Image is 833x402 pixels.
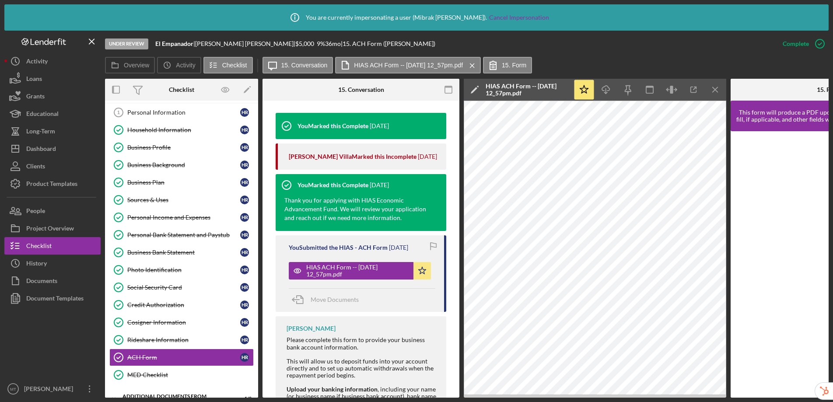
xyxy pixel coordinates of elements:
button: MT[PERSON_NAME] [4,380,101,398]
div: ACH Form [127,354,240,361]
a: Business Bank StatementHR [109,244,254,261]
a: MED Checklist [109,366,254,384]
button: Move Documents [289,289,367,311]
span: $5,000 [295,40,314,47]
div: Under Review [105,38,148,49]
div: You Marked this Complete [297,182,368,189]
a: Checklist [4,237,101,255]
div: Credit Authorization [127,301,240,308]
label: Overview [124,62,149,69]
label: Checklist [222,62,247,69]
a: ACH FormHR [109,349,254,366]
div: [PERSON_NAME] [287,325,336,332]
tspan: 1 [117,110,120,115]
div: | [155,40,195,47]
button: 15. Conversation [262,57,333,73]
a: Business BackgroundHR [109,156,254,174]
a: Sources & UsesHR [109,191,254,209]
b: El Empanador [155,40,193,47]
div: Personal Bank Statement and Paystub [127,231,240,238]
a: 1Personal InformationHR [109,104,254,121]
label: 15. Form [502,62,526,69]
div: MED Checklist [127,371,253,378]
a: Business ProfileHR [109,139,254,156]
div: You Submitted the HIAS - ACH Form [289,244,388,251]
div: H R [240,161,249,169]
time: 2025-04-02 16:58 [389,244,408,251]
div: H R [240,336,249,344]
a: Photo IdentificationHR [109,261,254,279]
button: Documents [4,272,101,290]
div: Business Background [127,161,240,168]
div: HIAS ACH Form -- [DATE] 12_57pm.pdf [486,83,569,97]
div: Document Templates [26,290,84,309]
div: 15. Conversation [338,86,384,93]
div: | 15. ACH Form ([PERSON_NAME]) [341,40,435,47]
text: MT [10,387,16,392]
div: H R [240,301,249,309]
div: History [26,255,47,274]
time: 2025-08-15 14:51 [418,153,437,160]
a: Personal Bank Statement and PaystubHR [109,226,254,244]
a: Business PlanHR [109,174,254,191]
button: Overview [105,57,155,73]
div: [PERSON_NAME] [PERSON_NAME] | [195,40,295,47]
div: H R [240,248,249,257]
div: H R [240,108,249,117]
div: Personal Information [127,109,240,116]
div: H R [240,178,249,187]
div: Cosigner Information [127,319,240,326]
div: Checklist [169,86,194,93]
a: Household InformationHR [109,121,254,139]
a: Credit AuthorizationHR [109,296,254,314]
button: HIAS ACH Form -- [DATE] 12_57pm.pdf [335,57,481,73]
div: Checklist [26,237,52,257]
strong: Upload your banking information [287,385,378,393]
div: Business Plan [127,179,240,186]
a: Personal Income and ExpensesHR [109,209,254,226]
button: History [4,255,101,272]
div: 1 / 2 [236,396,252,401]
div: Household Information [127,126,240,133]
button: Document Templates [4,290,101,307]
time: 2025-08-23 02:27 [370,122,389,129]
div: [PERSON_NAME] [22,380,79,400]
div: Business Profile [127,144,240,151]
div: Documents [26,272,57,292]
label: Activity [176,62,195,69]
button: Complete [774,35,829,52]
div: [PERSON_NAME] Villa Marked this Incomplete [289,153,416,160]
button: Activity [157,57,201,73]
div: Rideshare Information [127,336,240,343]
div: H R [240,353,249,362]
div: H R [240,231,249,239]
div: 36 mo [325,40,341,47]
div: Personal Income and Expenses [127,214,240,221]
div: H R [240,196,249,204]
div: H R [240,318,249,327]
span: Move Documents [311,296,359,303]
div: H R [240,126,249,134]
